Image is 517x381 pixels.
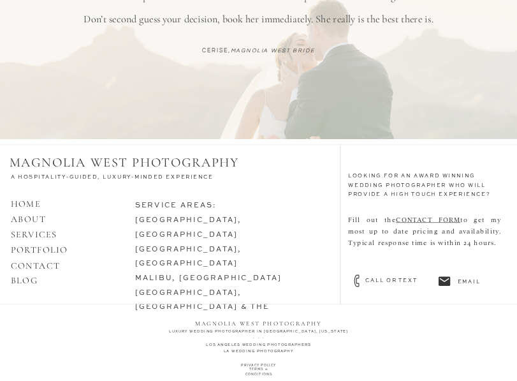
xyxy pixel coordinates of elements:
nav: Fill out the to get my most up to date pricing and availability. Typical response time is within ... [348,213,501,280]
a: PRIVACY POLICY [240,362,277,370]
a: luxury wedding photographer in [GEOGRAPHIC_DATA], [US_STATE]. . . [156,328,361,342]
a: TERMS & CONDITIONS [235,366,282,374]
p: CERISE, [187,47,331,61]
a: BLOG [11,276,38,287]
a: SERVICES [11,230,57,241]
a: malibu, [GEOGRAPHIC_DATA] [135,275,282,282]
a: email [458,278,498,285]
a: CONTACT FORM [396,215,460,223]
a: magnolia west photography [193,318,323,325]
h3: looking for an award winning WEDDING photographer who will provide a HIGH TOUCH experience? [348,172,508,209]
i: MAGNOLIA WEST BRIDE [231,48,315,54]
a: [GEOGRAPHIC_DATA], [GEOGRAPHIC_DATA] [135,246,242,268]
a: los angeles wedding photographersla wedding photography [156,342,361,352]
h2: luxury wedding photographer in [GEOGRAPHIC_DATA], [US_STATE] . . . [156,328,361,342]
a: PORTFOLIO [11,245,68,256]
a: call or text [365,277,433,285]
a: [GEOGRAPHIC_DATA], [GEOGRAPHIC_DATA] & the lowcountry [135,290,270,325]
h2: los angeles wedding photographers la wedding photography [156,342,361,352]
h2: MAGNOLIA WEST PHOTOGRAPHY [10,155,251,172]
a: CONTACT [11,260,60,271]
a: DESTINATIONS WORLDWIDE [135,333,270,340]
h3: service areas: [135,199,319,290]
h3: A Hospitality-Guided, Luxury-Minded Experience [11,174,227,184]
a: HOMEABOUT [11,198,46,225]
a: [GEOGRAPHIC_DATA], [GEOGRAPHIC_DATA] [135,217,242,239]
